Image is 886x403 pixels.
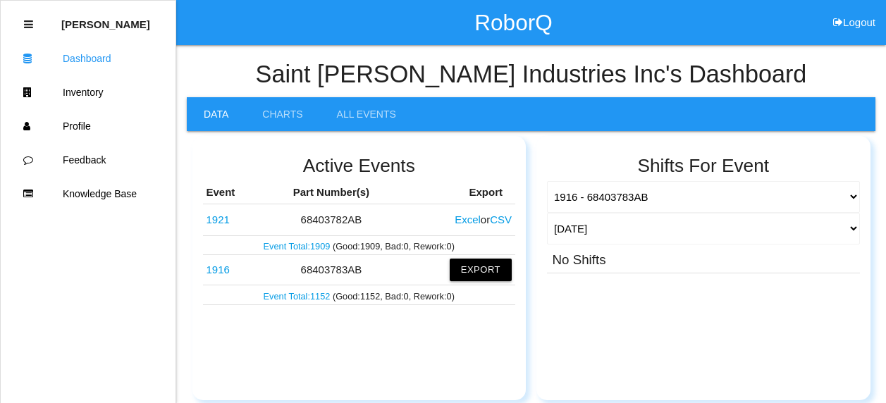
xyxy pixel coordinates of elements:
a: Profile [1,109,176,143]
p: (Good: 1909 , Bad: 0 , Rework: 0 ) [207,237,512,253]
th: Event [203,181,262,204]
a: Knowledge Base [1,177,176,211]
button: Export [450,259,512,281]
h4: Saint [PERSON_NAME] Industries Inc 's Dashboard [187,61,875,88]
a: 1921 [207,213,230,225]
a: Data [187,97,245,131]
div: Close [24,8,33,42]
td: 68403782AB [203,204,262,236]
td: 68403783AB [203,254,262,285]
a: Charts [245,97,319,131]
td: 68403782AB [262,204,400,236]
div: or [453,212,512,228]
p: Mehtab Bandesha [61,8,150,30]
h2: Shifts For Event [547,156,860,176]
th: Part Number(s) [262,181,400,204]
p: (Good: 1152 , Bad: 0 , Rework: 0 ) [207,287,512,302]
h2: Active Events [203,156,516,176]
button: CSV [490,213,512,225]
a: All Events [320,97,413,131]
th: Export [400,181,515,204]
a: Inventory [1,75,176,109]
button: Excel [455,213,481,225]
a: Event Total:1152 [264,291,333,302]
a: Feedback [1,143,176,177]
h3: No Shifts [553,249,606,267]
a: 1916 [207,263,230,275]
td: 68403783AB [262,254,400,285]
a: Event Total:1909 [264,241,333,252]
a: Dashboard [1,42,176,75]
